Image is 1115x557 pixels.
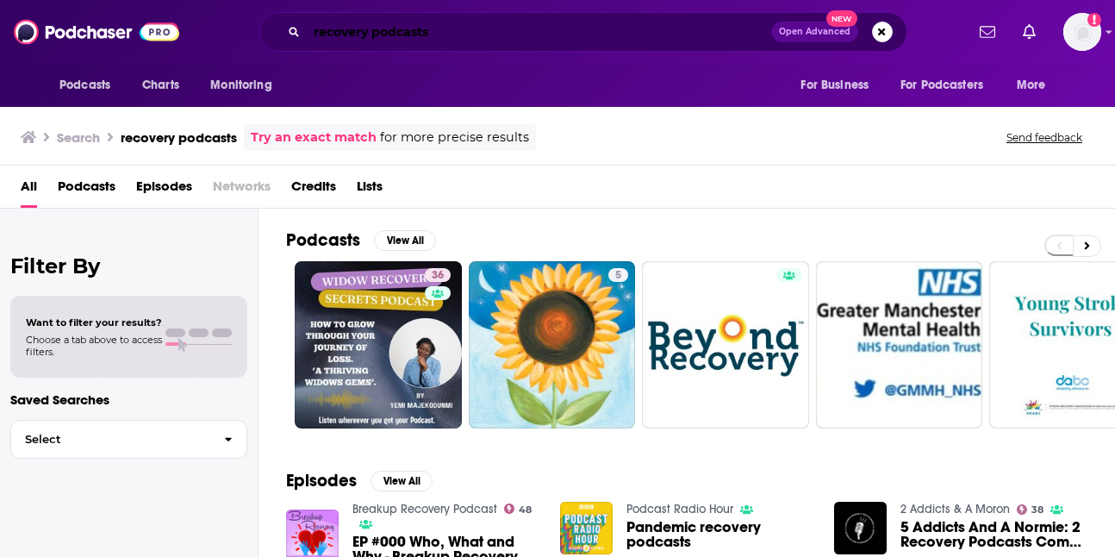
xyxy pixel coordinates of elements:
span: Want to filter your results? [26,316,162,329]
img: 5 Addicts And A Normie: 2 Recovery Podcasts Come Together Against Addiction [834,502,887,554]
img: Podchaser - Follow, Share and Rate Podcasts [14,16,179,48]
a: Charts [131,69,190,102]
button: open menu [198,69,294,102]
svg: Add a profile image [1087,13,1101,27]
a: 48 [504,504,533,514]
span: Charts [142,73,179,97]
a: Podcasts [58,172,115,208]
input: Search podcasts, credits, & more... [307,18,771,46]
h3: Search [57,129,100,146]
span: Select [11,434,210,445]
a: PodcastsView All [286,229,436,251]
a: 36 [295,261,462,429]
span: Podcasts [59,73,110,97]
span: Logged in as heidi.egloff [1063,13,1101,51]
span: For Podcasters [900,73,983,97]
a: Try an exact match [251,128,377,147]
button: Open AdvancedNew [771,22,858,42]
button: Select [10,420,247,459]
button: Show profile menu [1063,13,1101,51]
span: 5 [615,267,621,285]
span: For Business [800,73,869,97]
span: 48 [519,506,532,514]
h2: Filter By [10,253,247,278]
a: All [21,172,37,208]
span: Open Advanced [779,28,850,36]
a: Pandemic recovery podcasts [626,520,813,549]
h2: Episodes [286,470,357,491]
span: Monitoring [210,73,271,97]
button: View All [374,230,436,251]
span: 36 [432,267,444,285]
a: Credits [291,172,336,208]
button: open menu [47,69,133,102]
p: Saved Searches [10,391,247,408]
a: 5 [469,261,636,429]
span: 38 [1031,506,1043,514]
a: 38 [1017,504,1044,515]
img: Pandemic recovery podcasts [560,502,613,554]
span: Networks [213,172,271,208]
a: Lists [357,172,383,208]
button: Send feedback [1001,130,1087,145]
a: 36 [425,268,451,282]
span: Choose a tab above to access filters. [26,334,162,358]
span: for more precise results [380,128,529,147]
button: open menu [788,69,890,102]
a: EpisodesView All [286,470,433,491]
button: open menu [889,69,1008,102]
img: User Profile [1063,13,1101,51]
a: 5 Addicts And A Normie: 2 Recovery Podcasts Come Together Against Addiction [900,520,1087,549]
button: open menu [1005,69,1068,102]
a: Show notifications dropdown [1016,17,1043,47]
button: View All [371,471,433,491]
span: More [1017,73,1046,97]
a: Podcast Radio Hour [626,502,733,516]
span: New [826,10,857,27]
a: 2 Addicts & A Moron [900,502,1010,516]
a: Show notifications dropdown [973,17,1002,47]
a: 5 [608,268,628,282]
div: Search podcasts, credits, & more... [259,12,907,52]
a: Breakup Recovery Podcast [352,502,497,516]
h2: Podcasts [286,229,360,251]
h3: recovery podcasts [121,129,237,146]
a: Episodes [136,172,192,208]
